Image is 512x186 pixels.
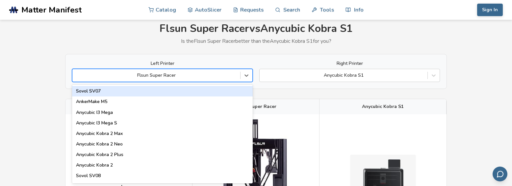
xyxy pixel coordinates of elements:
h1: Flsun Super Racer vs Anycubic Kobra S1 [65,23,447,35]
div: Anycubic Kobra 2 Plus [72,149,253,160]
label: Right Printer [259,61,440,66]
div: Anycubic Kobra 2 Neo [72,139,253,149]
div: Anycubic I3 Mega [72,107,253,118]
span: Anycubic Kobra S1 [362,104,404,109]
input: Flsun Super RacerSovol SV07AnkerMake M5Anycubic I3 MegaAnycubic I3 Mega SAnycubic Kobra 2 MaxAnyc... [76,73,77,78]
div: Anycubic Kobra 2 Max [72,128,253,139]
button: Sign In [477,4,503,16]
div: Anycubic Kobra 2 [72,160,253,171]
label: Left Printer [72,61,253,66]
input: Anycubic Kobra S1 [263,73,264,78]
button: Send feedback via email [493,167,507,181]
div: Anycubic I3 Mega S [72,118,253,128]
div: Sovol SV07 [72,86,253,96]
div: AnkerMake M5 [72,96,253,107]
span: Matter Manifest [21,5,82,14]
div: Sovol SV08 [72,171,253,181]
span: Flsun Super Racer [235,104,276,109]
p: Is the Flsun Super Racer better than the Anycubic Kobra S1 for you? [65,38,447,44]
